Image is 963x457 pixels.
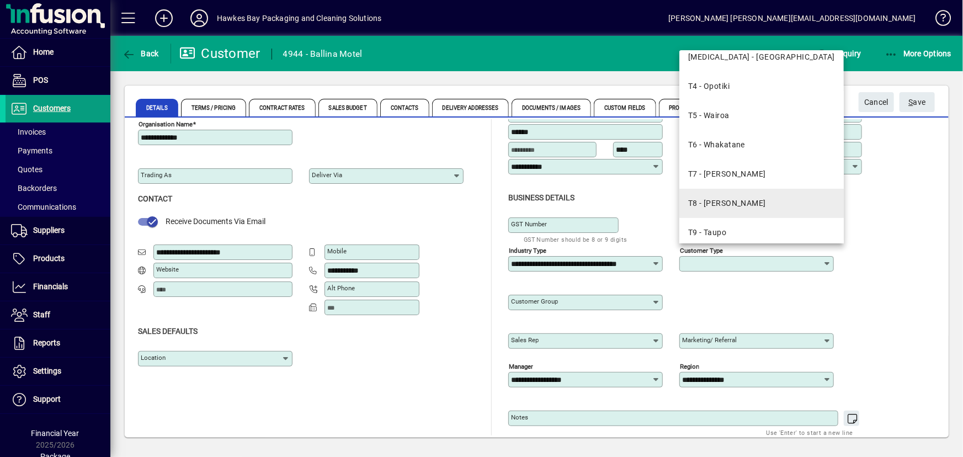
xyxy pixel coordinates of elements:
[885,49,952,58] span: More Options
[511,336,539,344] mat-label: Sales rep
[511,297,558,305] mat-label: Customer group
[31,429,79,438] span: Financial Year
[110,44,171,63] app-page-header-button: Back
[33,254,65,263] span: Products
[141,354,166,362] mat-label: Location
[156,265,179,273] mat-label: Website
[6,301,110,329] a: Staff
[688,81,730,92] div: T4 - Opotiki
[679,160,844,189] mat-option: T7 - Hastings
[33,104,71,113] span: Customers
[6,67,110,94] a: POS
[327,247,347,255] mat-label: Mobile
[119,44,162,63] button: Back
[509,362,533,370] mat-label: Manager
[249,99,315,116] span: Contract Rates
[900,92,935,112] button: Save
[318,99,377,116] span: Sales Budget
[688,227,726,238] div: T9 - Taupo
[688,198,766,209] div: T8 - [PERSON_NAME]
[33,76,48,84] span: POS
[680,362,699,370] mat-label: Region
[6,330,110,357] a: Reports
[141,171,172,179] mat-label: Trading as
[508,193,574,202] span: Business details
[6,358,110,385] a: Settings
[166,217,265,226] span: Receive Documents Via Email
[181,99,247,116] span: Terms / Pricing
[511,220,547,228] mat-label: GST Number
[11,127,46,136] span: Invoices
[882,44,955,63] button: More Options
[312,171,342,179] mat-label: Deliver via
[679,42,844,72] mat-option: T3 - East Coast
[679,72,844,101] mat-option: T4 - Opotiki
[679,130,844,160] mat-option: T6 - Whakatane
[6,386,110,413] a: Support
[6,217,110,245] a: Suppliers
[668,9,916,27] div: [PERSON_NAME] [PERSON_NAME][EMAIL_ADDRESS][DOMAIN_NAME]
[679,218,844,247] mat-option: T9 - Taupo
[33,366,61,375] span: Settings
[859,92,894,112] button: Cancel
[812,44,864,63] button: Enquiry
[511,413,528,421] mat-label: Notes
[33,338,60,347] span: Reports
[11,146,52,155] span: Payments
[927,2,949,38] a: Knowledge Base
[767,426,853,439] mat-hint: Use 'Enter' to start a new line
[909,93,926,111] span: ave
[380,99,429,116] span: Contacts
[512,99,591,116] span: Documents / Images
[179,45,260,62] div: Customer
[6,198,110,216] a: Communications
[6,123,110,141] a: Invoices
[815,49,861,58] span: Enquiry
[6,160,110,179] a: Quotes
[6,141,110,160] a: Payments
[688,168,766,180] div: T7 - [PERSON_NAME]
[136,99,178,116] span: Details
[11,184,57,193] span: Backorders
[6,39,110,66] a: Home
[6,179,110,198] a: Backorders
[283,45,363,63] div: 4944 - Ballina Motel
[864,93,888,111] span: Cancel
[679,101,844,130] mat-option: T5 - Wairoa
[33,282,68,291] span: Financials
[688,110,730,121] div: T5 - Wairoa
[11,165,42,174] span: Quotes
[33,395,61,403] span: Support
[139,120,193,128] mat-label: Organisation name
[33,226,65,235] span: Suppliers
[146,8,182,28] button: Add
[524,233,627,246] mat-hint: GST Number should be 8 or 9 digits
[6,273,110,301] a: Financials
[680,246,723,254] mat-label: Customer type
[688,139,745,151] div: T6 - Whakatane
[909,98,913,107] span: S
[432,99,509,116] span: Delivery Addresses
[138,194,172,203] span: Contact
[594,99,656,116] span: Custom Fields
[138,327,198,336] span: Sales defaults
[327,284,355,292] mat-label: Alt Phone
[6,245,110,273] a: Products
[679,189,844,218] mat-option: T8 - Napier
[182,8,217,28] button: Profile
[33,310,50,319] span: Staff
[688,51,835,63] div: [MEDICAL_DATA] - [GEOGRAPHIC_DATA]
[682,336,737,344] mat-label: Marketing/ Referral
[509,246,546,254] mat-label: Industry type
[33,47,54,56] span: Home
[11,203,76,211] span: Communications
[659,99,706,116] span: Prompts
[122,49,159,58] span: Back
[217,9,382,27] div: Hawkes Bay Packaging and Cleaning Solutions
